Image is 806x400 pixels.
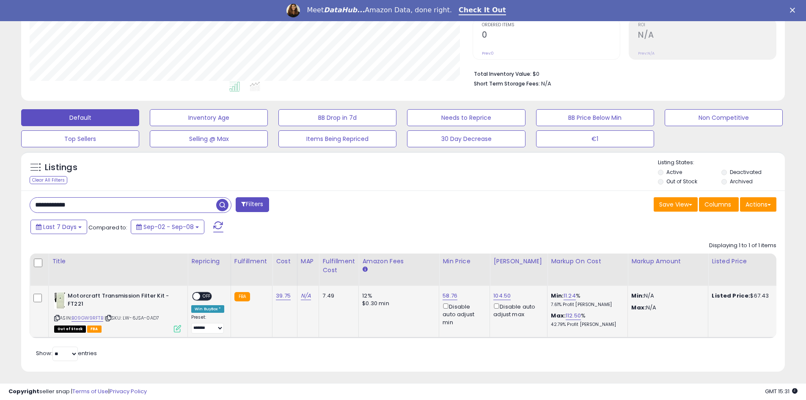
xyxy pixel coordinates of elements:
[712,257,785,266] div: Listed Price
[712,292,782,300] div: $67.43
[54,292,181,331] div: ASIN:
[54,326,86,333] span: All listings that are currently out of stock and unavailable for purchase on Amazon
[551,292,564,300] b: Min:
[322,257,355,275] div: Fulfillment Cost
[493,257,544,266] div: [PERSON_NAME]
[712,292,750,300] b: Listed Price:
[443,302,483,326] div: Disable auto adjust min
[234,257,269,266] div: Fulfillment
[276,257,294,266] div: Cost
[493,302,541,318] div: Disable auto adjust max
[150,109,268,126] button: Inventory Age
[191,257,227,266] div: Repricing
[54,292,66,309] img: 319YokWB-7L._SL40_.jpg
[362,292,432,300] div: 12%
[730,168,762,176] label: Deactivated
[286,4,300,17] img: Profile image for Georgie
[236,197,269,212] button: Filters
[654,197,698,212] button: Save View
[307,6,452,14] div: Meet Amazon Data, done right.
[482,30,620,41] h2: 0
[21,130,139,147] button: Top Sellers
[362,300,432,307] div: $0.30 min
[631,257,704,266] div: Markup Amount
[110,387,147,395] a: Privacy Policy
[36,349,97,357] span: Show: entries
[631,292,701,300] p: N/A
[68,292,171,310] b: Motorcraft Transmission Filter Kit - FT221
[551,302,621,308] p: 7.61% Profit [PERSON_NAME]
[482,51,494,56] small: Prev: 0
[536,130,654,147] button: €1
[536,109,654,126] button: BB Price Below Min
[631,304,701,312] p: N/A
[666,178,697,185] label: Out of Stock
[52,257,184,266] div: Title
[407,130,525,147] button: 30 Day Decrease
[30,220,87,234] button: Last 7 Days
[407,109,525,126] button: Needs to Reprice
[551,292,621,308] div: %
[699,197,739,212] button: Columns
[638,51,655,56] small: Prev: N/A
[8,387,39,395] strong: Copyright
[278,109,396,126] button: BB Drop in 7d
[150,130,268,147] button: Selling @ Max
[8,388,147,396] div: seller snap | |
[30,176,67,184] div: Clear All Filters
[362,257,435,266] div: Amazon Fees
[72,387,108,395] a: Terms of Use
[638,23,776,28] span: ROI
[482,23,620,28] span: Ordered Items
[631,292,644,300] strong: Min:
[474,70,531,77] b: Total Inventory Value:
[443,257,486,266] div: Min Price
[131,220,204,234] button: Sep-02 - Sep-08
[790,8,798,13] div: Close
[493,292,511,300] a: 104.50
[45,162,77,174] h5: Listings
[278,130,396,147] button: Items Being Repriced
[564,292,576,300] a: 11.24
[143,223,194,231] span: Sep-02 - Sep-08
[740,197,776,212] button: Actions
[474,68,770,78] li: $0
[191,305,224,313] div: Win BuyBox *
[665,109,783,126] button: Non Competitive
[566,312,581,320] a: 112.50
[362,266,367,273] small: Amazon Fees.
[322,292,352,300] div: 7.49
[324,6,365,14] i: DataHub...
[105,314,159,321] span: | SKU: LW-6JSA-0AD7
[234,292,250,301] small: FBA
[765,387,798,395] span: 2025-09-17 15:31 GMT
[21,109,139,126] button: Default
[551,312,566,320] b: Max:
[709,242,776,250] div: Displaying 1 to 1 of 1 items
[301,257,315,266] div: MAP
[191,314,224,334] div: Preset:
[704,200,731,209] span: Columns
[551,322,621,328] p: 42.79% Profit [PERSON_NAME]
[658,159,785,167] p: Listing States:
[638,30,776,41] h2: N/A
[474,80,540,87] b: Short Term Storage Fees:
[551,257,624,266] div: Markup on Cost
[551,312,621,328] div: %
[459,6,506,15] a: Check It Out
[631,303,646,312] strong: Max:
[541,80,551,88] span: N/A
[72,314,103,322] a: B09GW9RFTB
[43,223,77,231] span: Last 7 Days
[443,292,457,300] a: 58.76
[730,178,753,185] label: Archived
[87,326,102,333] span: FBA
[547,254,628,286] th: The percentage added to the cost of goods (COGS) that forms the calculator for Min & Max prices.
[200,293,214,300] span: OFF
[276,292,291,300] a: 39.75
[88,223,127,232] span: Compared to:
[666,168,682,176] label: Active
[301,292,311,300] a: N/A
